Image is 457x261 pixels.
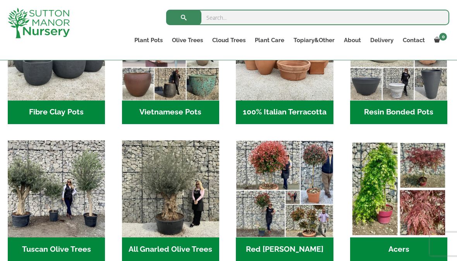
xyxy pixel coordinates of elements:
img: Home - 7716AD77 15EA 4607 B135 B37375859F10 [8,140,105,237]
img: Home - Untitled Project 4 [350,140,447,237]
a: About [339,35,366,46]
a: 0 [430,35,449,46]
a: Cloud Trees [208,35,250,46]
a: Contact [398,35,430,46]
a: Topiary&Other [289,35,339,46]
a: Visit product category 100% Italian Terracotta [236,3,333,124]
img: Home - F5A23A45 75B5 4929 8FB2 454246946332 [236,140,333,237]
img: Home - 5833C5B7 31D0 4C3A 8E42 DB494A1738DB [122,140,219,237]
h2: Resin Bonded Pots [350,101,447,125]
a: Olive Trees [167,35,208,46]
span: 0 [439,33,447,41]
h2: 100% Italian Terracotta [236,101,333,125]
h2: Fibre Clay Pots [8,101,105,125]
input: Search... [166,10,449,25]
a: Visit product category Fibre Clay Pots [8,3,105,124]
a: Visit product category Resin Bonded Pots [350,3,447,124]
a: Delivery [366,35,398,46]
a: Plant Pots [130,35,167,46]
h2: Vietnamese Pots [122,101,219,125]
img: logo [8,8,70,38]
a: Visit product category Vietnamese Pots [122,3,219,124]
a: Plant Care [250,35,289,46]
